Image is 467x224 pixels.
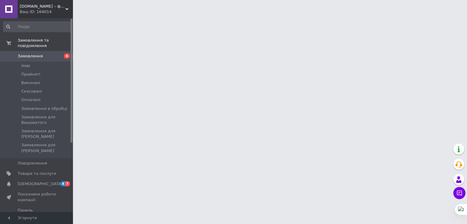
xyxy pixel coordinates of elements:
span: Скасовані [21,89,42,94]
span: Замовлення та повідомлення [18,38,73,49]
span: Замовлення [18,53,43,59]
span: Показники роботи компанії [18,192,56,202]
span: Замовлення для [PERSON_NAME] [21,128,71,139]
span: Виконані [21,80,40,86]
span: Оплачені [21,97,40,103]
span: Нові [21,63,30,69]
span: Товари та послуги [18,171,56,176]
button: Чат з покупцем [453,187,465,199]
span: Замовлення для [PERSON_NAME] [21,142,71,153]
div: Ваш ID: 164014 [20,9,73,15]
span: Панель управління [18,208,56,219]
span: 7 [65,181,70,186]
span: Autosklad.ua – фарби, автоемалі, герметики, лаки, набори інструментів, компресори [20,4,65,9]
span: Замовлення в обробці [21,106,67,111]
span: 6 [64,53,70,59]
span: Прийняті [21,72,40,77]
span: [DEMOGRAPHIC_DATA] [18,181,63,187]
span: Замовлення для Вишоватого [21,114,71,125]
span: 4 [61,181,65,186]
span: Повідомлення [18,161,47,166]
input: Пошук [3,21,72,32]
